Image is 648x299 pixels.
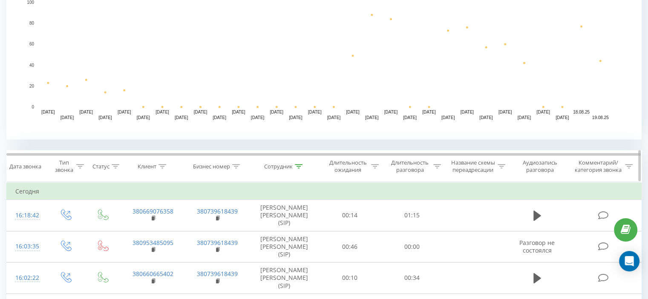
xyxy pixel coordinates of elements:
text: [DATE] [498,110,512,114]
td: [PERSON_NAME] [PERSON_NAME] (SIP) [250,200,319,231]
text: [DATE] [41,110,55,114]
div: Статус [92,163,109,170]
text: [DATE] [384,110,398,114]
div: Название схемы переадресации [451,159,495,174]
text: 40 [29,63,35,68]
text: [DATE] [441,115,455,120]
div: Дата звонка [9,163,41,170]
text: [DATE] [213,115,226,120]
div: 16:02:22 [15,270,38,286]
div: 16:03:35 [15,238,38,255]
text: [DATE] [556,115,569,120]
text: 18.08.25 [573,110,590,114]
div: Длительность разговора [389,159,431,174]
div: Open Intercom Messenger [619,251,639,271]
text: [DATE] [403,115,417,120]
text: 80 [29,21,35,26]
text: [DATE] [422,110,436,114]
text: [DATE] [156,110,169,114]
td: 00:14 [319,200,381,231]
text: [DATE] [461,110,474,114]
td: [PERSON_NAME] [PERSON_NAME] (SIP) [250,262,319,294]
div: Тип звонка [54,159,74,174]
text: [DATE] [118,110,131,114]
span: Разговор не состоялся [519,239,555,254]
text: [DATE] [137,115,150,120]
td: 00:10 [319,262,381,294]
text: [DATE] [270,110,284,114]
text: [DATE] [365,115,379,120]
text: [DATE] [327,115,341,120]
a: 380669076358 [132,207,173,215]
text: 60 [29,42,35,47]
td: 00:34 [381,262,443,294]
div: Длительность ожидания [327,159,369,174]
text: [DATE] [194,110,207,114]
a: 380953485095 [132,239,173,247]
text: [DATE] [346,110,360,114]
text: 20 [29,84,35,88]
td: 01:15 [381,200,443,231]
a: 380739618439 [197,207,238,215]
div: Аудиозапись разговора [515,159,565,174]
text: [DATE] [251,115,265,120]
text: [DATE] [289,115,302,120]
text: [DATE] [80,110,93,114]
div: Сотрудник [264,163,293,170]
text: [DATE] [308,110,322,114]
text: 19.08.25 [592,115,609,120]
text: [DATE] [175,115,188,120]
td: 00:00 [381,231,443,262]
text: [DATE] [536,110,550,114]
text: [DATE] [479,115,493,120]
a: 380660665402 [132,270,173,278]
text: [DATE] [98,115,112,120]
text: [DATE] [518,115,531,120]
text: [DATE] [60,115,74,120]
div: Комментарий/категория звонка [573,159,623,174]
div: Бизнес номер [193,163,230,170]
a: 380739618439 [197,270,238,278]
td: [PERSON_NAME] [PERSON_NAME] (SIP) [250,231,319,262]
div: Клиент [138,163,156,170]
div: 16:18:42 [15,207,38,224]
td: 00:46 [319,231,381,262]
text: 0 [32,105,34,109]
td: Сегодня [7,183,642,200]
text: [DATE] [232,110,245,114]
a: 380739618439 [197,239,238,247]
